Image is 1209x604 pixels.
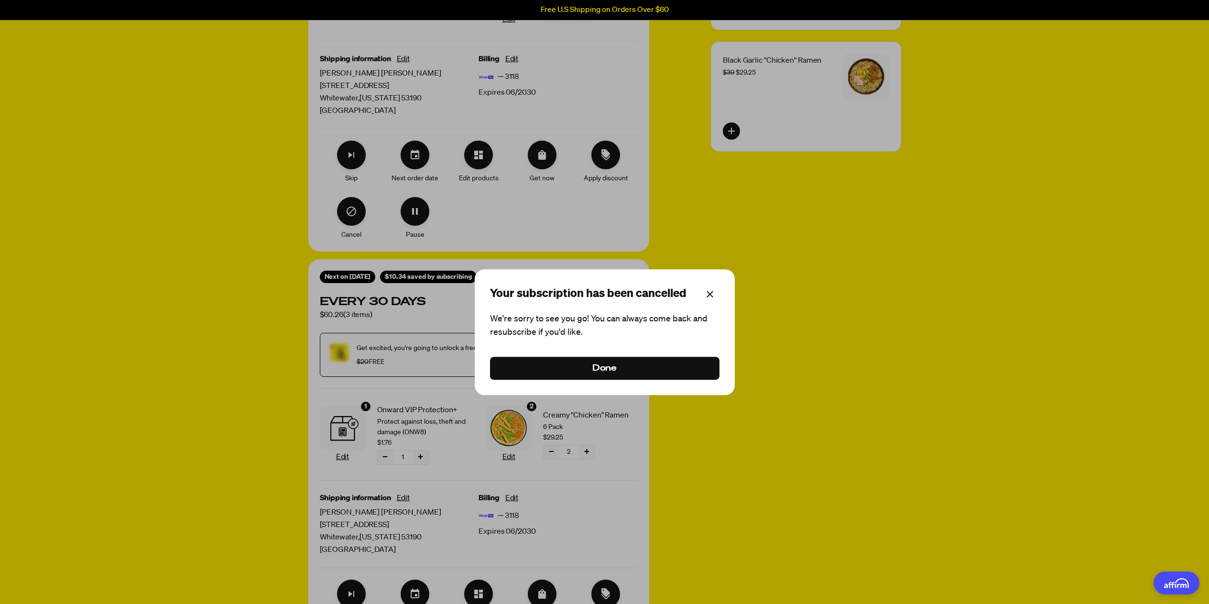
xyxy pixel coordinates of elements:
p: Free U.S Shipping on Orders Over $60 [541,6,669,14]
text: Your subscription has been cancelled [490,288,686,299]
text: We're sorry to see you go! You can always come back and resubscribe if you'd like. [490,312,719,340]
div: Make changes for subscription [320,141,638,240]
button: Done [490,357,719,380]
span: Done [592,363,617,373]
